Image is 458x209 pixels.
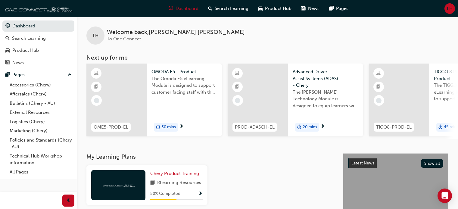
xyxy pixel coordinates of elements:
span: 30 mins [161,124,176,131]
h3: My Learning Plans [86,153,333,160]
a: car-iconProduct Hub [253,2,296,15]
span: prev-icon [66,197,71,204]
span: To One Connect [107,36,141,42]
button: DashboardSearch LearningProduct HubNews [2,19,74,69]
div: Open Intercom Messenger [438,189,452,203]
div: Search Learning [12,35,46,42]
span: Show Progress [198,191,203,197]
div: News [12,59,24,66]
span: LH [93,32,98,39]
span: Advanced Driver Assist Systems (ADAS) - Chery [293,68,358,89]
span: learningResourceType_ELEARNING-icon [94,70,98,77]
span: pages-icon [329,5,334,12]
span: news-icon [301,5,306,12]
span: booktick-icon [235,83,239,91]
span: pages-icon [5,72,10,78]
a: Aftersales (Chery) [7,89,74,99]
span: up-icon [68,71,72,79]
h3: Next up for me [77,54,458,61]
a: OME5-PROD-ELOMODA E5 - ProductThe Omoda E5 eLearning Module is designed to support customer facin... [86,64,222,136]
button: Pages [2,69,74,80]
span: search-icon [5,36,10,41]
a: Logistics (Chery) [7,117,74,126]
span: LH [447,5,453,12]
span: 8 Learning Resources [157,179,201,187]
img: oneconnect [102,182,135,188]
span: guage-icon [169,5,173,12]
span: TIGO8-PROD-EL [376,124,412,131]
a: news-iconNews [296,2,324,15]
span: The Omoda E5 eLearning Module is designed to support customer facing staff with the product and s... [151,75,217,96]
span: learningRecordVerb_NONE-icon [376,98,382,103]
span: OMODA E5 - Product [151,68,217,75]
img: oneconnect [3,2,72,14]
a: Technical Hub Workshop information [7,151,74,167]
span: booktick-icon [376,83,381,91]
a: guage-iconDashboard [164,2,203,15]
a: External Resources [7,108,74,117]
span: 50 % Completed [150,190,180,197]
span: guage-icon [5,23,10,29]
button: Show all [421,159,444,168]
span: Latest News [351,161,374,166]
a: Product Hub [2,45,74,56]
span: Pages [336,5,348,12]
a: Search Learning [2,33,74,44]
span: car-icon [258,5,263,12]
span: duration-icon [297,123,301,131]
button: Show Progress [198,190,203,198]
span: Search Learning [215,5,248,12]
span: News [308,5,319,12]
span: learningRecordVerb_NONE-icon [235,98,240,103]
span: OME5-PROD-EL [94,124,128,131]
span: learningResourceType_ELEARNING-icon [235,70,239,77]
span: car-icon [5,48,10,53]
span: booktick-icon [94,83,98,91]
span: Product Hub [265,5,291,12]
span: Dashboard [176,5,198,12]
a: PROD-ADASCH-ELAdvanced Driver Assist Systems (ADAS) - CheryThe [PERSON_NAME] Technology Module is... [228,64,363,136]
div: Product Hub [12,47,39,54]
span: learningRecordVerb_NONE-icon [94,98,99,103]
span: duration-icon [156,123,160,131]
span: learningResourceType_ELEARNING-icon [376,70,381,77]
a: All Pages [7,167,74,177]
div: Pages [12,71,25,78]
span: book-icon [150,179,155,187]
a: pages-iconPages [324,2,353,15]
a: Dashboard [2,20,74,32]
span: next-icon [320,124,325,129]
button: LH [444,3,455,14]
span: The [PERSON_NAME] Technology Module is designed to equip learners with essential knowledge about ... [293,89,358,109]
a: Marketing (Chery) [7,126,74,136]
span: Welcome back , [PERSON_NAME] [PERSON_NAME] [107,29,245,36]
a: Chery Product Training [150,170,201,177]
a: Latest NewsShow all [348,158,443,168]
span: 20 mins [303,124,317,131]
a: Bulletins (Chery - AU) [7,99,74,108]
span: news-icon [5,60,10,66]
a: Accessories (Chery) [7,80,74,90]
span: next-icon [179,124,184,129]
span: Chery Product Training [150,171,199,176]
span: search-icon [208,5,212,12]
a: Policies and Standards (Chery -AU) [7,136,74,151]
span: duration-icon [438,123,443,131]
span: PROD-ADASCH-EL [235,124,275,131]
a: News [2,57,74,68]
a: search-iconSearch Learning [203,2,253,15]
